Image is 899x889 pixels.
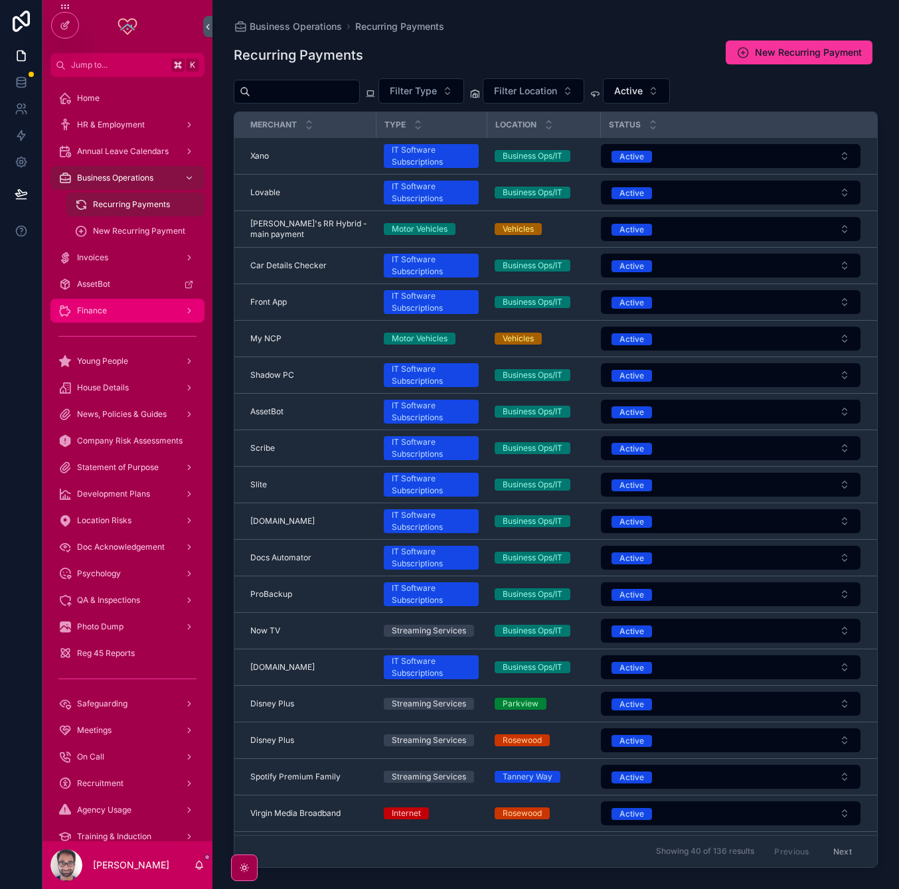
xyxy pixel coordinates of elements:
div: Internet [392,807,421,819]
div: Active [619,808,644,820]
div: Streaming Services [392,625,466,637]
a: Motor Vehicles [384,223,479,235]
button: Select Button [601,801,860,825]
a: Select Button [600,764,861,789]
a: Select Button [600,180,861,205]
a: Business Ops/IT [495,479,592,491]
a: Virgin Media Broadband [250,808,368,819]
a: Business Ops/IT [495,588,592,600]
span: Finance [77,305,107,316]
a: Rosewood [495,734,592,746]
a: IT Software Subscriptions [384,546,479,570]
div: Active [619,552,644,564]
a: Select Button [600,691,861,716]
a: Select Button [600,399,861,424]
span: Doc Acknowledgement [77,542,165,552]
a: New Recurring Payment [66,219,204,243]
div: Business Ops/IT [503,588,562,600]
a: IT Software Subscriptions [384,144,479,168]
span: Shadow PC [250,370,294,380]
a: IT Software Subscriptions [384,509,479,533]
a: AssetBot [250,406,368,417]
span: Location [495,120,536,130]
a: Vehicles [495,333,592,345]
span: Photo Dump [77,621,123,632]
a: IT Software Subscriptions [384,655,479,679]
a: ProBackup [250,589,368,600]
a: HR & Employment [50,113,204,137]
span: House Details [77,382,129,393]
span: Merchant [250,120,297,130]
button: Select Button [601,473,860,497]
a: [DOMAIN_NAME] [250,662,368,673]
a: Select Button [600,216,861,242]
div: Business Ops/IT [503,661,562,673]
div: Active [619,589,644,601]
a: Motor Vehicles [384,333,479,345]
span: K [187,60,198,70]
div: Parkview [503,698,538,710]
a: Front App [250,297,368,307]
span: Development Plans [77,489,150,499]
span: Invoices [77,252,108,263]
button: Select Button [603,78,670,104]
a: Safeguarding [50,692,204,716]
span: Virgin Media Broadband [250,808,341,819]
a: Select Button [600,618,861,643]
div: Motor Vehicles [392,223,448,235]
a: News, Policies & Guides [50,402,204,426]
div: Business Ops/IT [503,296,562,308]
a: Doc Acknowledgement [50,535,204,559]
div: Active [619,370,644,382]
span: Training & Induction [77,831,151,842]
span: Young People [77,356,128,366]
span: Car Details Checker [250,260,327,271]
a: Young People [50,349,204,373]
button: Select Button [601,436,860,460]
div: Business Ops/IT [503,369,562,381]
div: Business Ops/IT [503,515,562,527]
a: Select Button [600,436,861,461]
span: Recurring Payments [355,20,444,33]
div: Business Ops/IT [503,442,562,454]
a: Streaming Services [384,698,479,710]
div: IT Software Subscriptions [392,290,471,314]
a: Select Button [600,326,861,351]
a: [PERSON_NAME]'s RR Hybrid - main payment [250,218,368,240]
div: Active [619,406,644,418]
a: Home [50,86,204,110]
div: Vehicles [503,333,534,345]
div: Business Ops/IT [503,150,562,162]
a: My NCP [250,333,368,344]
div: Active [619,625,644,637]
button: Select Button [601,655,860,679]
a: Recurring Payments [66,193,204,216]
span: Type [384,120,406,130]
span: Xano [250,151,269,161]
a: Vehicles [495,223,592,235]
span: Docs Automator [250,552,311,563]
span: My NCP [250,333,282,344]
div: Rosewood [503,734,542,746]
button: Select Button [601,400,860,424]
div: Business Ops/IT [503,260,562,272]
span: Home [77,93,100,104]
a: Business Operations [50,166,204,190]
p: [PERSON_NAME] [93,858,169,872]
a: Select Button [600,728,861,753]
a: Select Button [600,363,861,388]
a: Disney Plus [250,735,368,746]
a: Recruitment [50,771,204,795]
div: scrollable content [42,77,212,841]
span: Spotify Premium Family [250,771,341,782]
button: New Recurring Payment [726,40,872,64]
span: Reg 45 Reports [77,648,135,659]
a: Development Plans [50,482,204,506]
div: Active [619,297,644,309]
a: IT Software Subscriptions [384,436,479,460]
a: Tannery Way [495,771,592,783]
button: Select Button [601,181,860,204]
a: Select Button [600,143,861,169]
button: Select Button [601,144,860,168]
a: Rosewood [495,807,592,819]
